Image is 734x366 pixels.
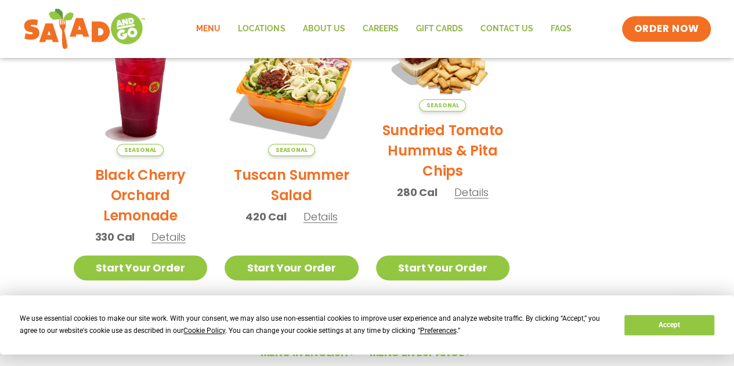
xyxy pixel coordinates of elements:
[245,209,287,224] span: 420 Cal
[74,23,208,157] img: Product photo for Black Cherry Orchard Lemonade
[225,255,359,280] a: Start Your Order
[268,144,315,156] span: Seasonal
[95,229,135,245] span: 330 Cal
[151,230,186,244] span: Details
[541,16,580,42] a: FAQs
[407,16,471,42] a: GIFT CARDS
[187,16,229,42] a: Menu
[117,144,164,156] span: Seasonal
[420,327,456,335] span: Preferences
[353,16,407,42] a: Careers
[187,16,580,42] nav: Menu
[183,327,225,335] span: Cookie Policy
[624,315,714,335] button: Accept
[471,16,541,42] a: Contact Us
[74,165,208,226] h2: Black Cherry Orchard Lemonade
[225,23,359,157] img: Product photo for Tuscan Summer Salad
[376,23,510,112] img: Product photo for Sundried Tomato Hummus & Pita Chips
[294,16,353,42] a: About Us
[376,255,510,280] a: Start Your Order
[225,165,359,205] h2: Tuscan Summer Salad
[20,313,610,337] div: We use essential cookies to make our site work. With your consent, we may also use non-essential ...
[622,16,710,42] a: ORDER NOW
[376,120,510,181] h2: Sundried Tomato Hummus & Pita Chips
[229,16,294,42] a: Locations
[23,6,146,52] img: new-SAG-logo-768×292
[397,184,437,200] span: 280 Cal
[74,255,208,280] a: Start Your Order
[634,22,699,36] span: ORDER NOW
[419,99,466,111] span: Seasonal
[454,185,489,200] span: Details
[303,209,338,224] span: Details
